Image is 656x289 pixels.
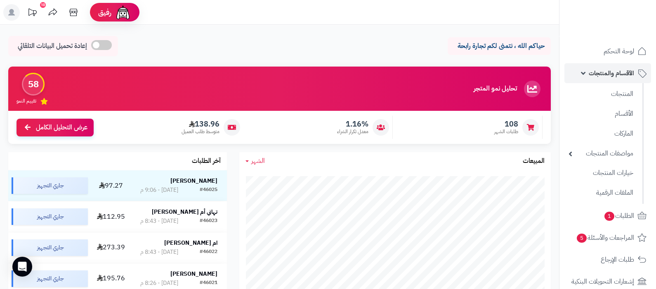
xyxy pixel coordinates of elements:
span: إعادة تحميل البيانات التلقائي [18,41,87,51]
a: خيارات المنتجات [564,164,637,182]
strong: [PERSON_NAME] [170,177,217,185]
p: حياكم الله ، نتمنى لكم تجارة رابحة [454,41,545,51]
h3: تحليل نمو المتجر [474,85,517,93]
span: رفيق [98,7,111,17]
div: #46023 [200,217,217,225]
span: 1 [604,212,614,221]
h3: المبيعات [523,158,545,165]
span: 1.16% [337,119,368,129]
span: الشهر [251,156,265,166]
a: عرض التحليل الكامل [17,119,94,136]
td: 112.95 [91,201,131,232]
div: [DATE] - 8:26 م [140,279,178,287]
img: logo-2.png [600,21,648,38]
td: 273.39 [91,232,131,263]
span: المراجعات والأسئلة [576,232,634,244]
div: جاري التجهيز [12,239,88,256]
a: الشهر [245,156,265,166]
a: الملفات الرقمية [564,184,637,202]
span: الطلبات [604,210,634,222]
div: جاري التجهيز [12,208,88,225]
a: المراجعات والأسئلة5 [564,228,651,248]
a: مواصفات المنتجات [564,145,637,162]
span: 108 [494,119,518,129]
div: Domain: [DOMAIN_NAME] [21,21,91,28]
a: الماركات [564,125,637,143]
td: 97.27 [91,170,131,201]
h3: آخر الطلبات [192,158,221,165]
span: 5 [577,234,587,243]
a: لوحة التحكم [564,41,651,61]
img: tab_domain_overview_orange.svg [22,48,29,55]
span: لوحة التحكم [604,45,634,57]
span: طلبات الإرجاع [601,254,634,265]
div: #46022 [200,248,217,256]
a: الأقسام [564,105,637,123]
img: website_grey.svg [13,21,20,28]
div: [DATE] - 8:43 م [140,248,178,256]
img: logo_orange.svg [13,13,20,20]
div: #46025 [200,186,217,194]
div: v 4.0.25 [23,13,40,20]
strong: تهاني أم [PERSON_NAME] [152,208,217,216]
a: تحديثات المنصة [22,4,42,23]
a: الطلبات1 [564,206,651,226]
span: طلبات الشهر [494,128,518,135]
strong: [PERSON_NAME] [170,270,217,278]
div: جاري التجهيز [12,270,88,287]
a: المنتجات [564,85,637,103]
div: #46021 [200,279,217,287]
div: Keywords by Traffic [91,49,139,54]
img: ai-face.png [115,4,131,21]
span: معدل تكرار الشراء [337,128,368,135]
span: الأقسام والمنتجات [589,67,634,79]
div: فتح برنامج مراسلة Intercom [12,257,32,277]
div: جاري التجهيز [12,177,88,194]
img: tab_keywords_by_traffic_grey.svg [82,48,89,55]
span: تقييم النمو [17,98,36,105]
div: Domain Overview [31,49,74,54]
span: متوسط طلب العميل [182,128,219,135]
div: [DATE] - 9:06 م [140,186,178,194]
a: طلبات الإرجاع [564,250,651,270]
span: 138.96 [182,119,219,129]
span: إشعارات التحويلات البنكية [571,276,634,287]
div: [DATE] - 8:43 م [140,217,178,225]
strong: ام [PERSON_NAME] [164,239,217,247]
span: عرض التحليل الكامل [36,123,87,132]
div: 10 [40,2,46,8]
